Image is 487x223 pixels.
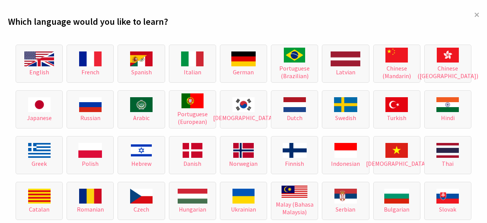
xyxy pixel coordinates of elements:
button: Indonesian [322,136,369,174]
span: Chinese ([GEOGRAPHIC_DATA]) [417,64,478,80]
span: Chinese (Mandarin) [377,64,416,80]
button: Hungarian [169,182,216,220]
span: Japanese [27,114,52,122]
button: Danish [169,136,216,174]
img: Bulgarian [384,189,409,204]
button: English [16,45,63,83]
button: Ukrainian [220,182,267,220]
img: Portuguese (European) [181,93,204,108]
img: Arabic [130,97,153,112]
span: Hebrew [131,160,151,167]
img: Romanian [79,189,102,204]
span: Hungarian [179,205,206,213]
img: Danish [183,143,202,158]
img: Spanish [130,51,153,66]
button: Slovak [424,182,471,220]
button: Swedish [322,90,369,128]
button: Portuguese (European) [169,90,216,128]
span: [DEMOGRAPHIC_DATA] [213,114,274,122]
span: Italian [184,68,201,76]
button: Bulgarian [373,182,420,220]
span: [DEMOGRAPHIC_DATA] [366,160,427,167]
img: Ukrainian [232,189,255,204]
img: Vietnamese [385,143,408,158]
span: Serbian [336,205,355,213]
img: Polish [78,143,102,158]
span: Thai [442,160,454,167]
span: Hindi [441,114,455,122]
button: [DEMOGRAPHIC_DATA] [373,136,420,174]
span: Catalan [29,205,49,213]
span: Indonesian [331,160,360,167]
span: Polish [82,160,99,167]
img: Chinese (Mandarin) [385,48,408,63]
button: Italian [169,45,216,83]
span: English [29,68,49,76]
img: Hebrew [131,143,151,158]
img: English [24,51,54,66]
span: Malay (Bahasa Malaysia) [275,201,314,216]
img: Thai [436,143,459,158]
span: German [233,68,254,76]
button: Hebrew [118,136,165,174]
img: Portuguese (Brazilian) [284,48,305,63]
button: Turkish [373,90,420,128]
span: × [474,8,479,21]
img: Chinese (Mandarin) [437,48,459,63]
span: Greek [32,160,47,167]
img: Greek [28,143,51,158]
button: German [220,45,267,83]
button: Finnish [271,136,318,174]
img: French [79,51,102,66]
img: Catalan [28,189,51,204]
h2: Which language would you like to learn? [8,16,479,27]
span: Portuguese (Brazilian) [275,64,314,80]
button: Spanish [118,45,165,83]
span: Portuguese (European) [173,110,212,125]
span: Norwegian [229,160,258,167]
img: Indonesian [334,143,357,158]
span: Czech [134,205,149,213]
span: Spanish [131,68,152,76]
button: Portuguese (Brazilian) [271,45,318,83]
span: Dutch [287,114,302,122]
button: Romanian [67,182,114,220]
button: Polish [67,136,114,174]
img: Swedish [334,97,358,112]
img: Italian [181,51,204,66]
img: Russian [79,97,102,112]
button: Chinese ([GEOGRAPHIC_DATA]) [424,45,471,83]
button: [DEMOGRAPHIC_DATA] [220,90,267,128]
span: Ukrainian [231,205,256,213]
img: Serbian [334,189,357,204]
img: Dutch [283,97,306,112]
button: Arabic [118,90,165,128]
img: Japanese [28,97,51,112]
span: Turkish [387,114,406,122]
span: Russian [80,114,100,122]
img: Malay (Bahasa Malaysia) [282,186,307,199]
button: Malay (Bahasa Malaysia) [271,182,318,220]
span: Bulgarian [384,205,409,213]
span: Arabic [133,114,150,122]
button: Dutch [271,90,318,128]
span: French [81,68,99,76]
button: Japanese [16,90,63,128]
button: Hindi [424,90,471,128]
img: Slovak [436,189,459,204]
img: German [231,51,256,66]
span: Slovak [439,205,456,213]
img: Turkish [385,97,408,112]
span: Swedish [335,114,356,122]
button: Catalan [16,182,63,220]
img: Latvian [331,51,360,66]
img: Korean [232,97,255,112]
button: Serbian [322,182,369,220]
button: Russian [67,90,114,128]
img: Finnish [283,143,307,158]
button: Norwegian [220,136,267,174]
span: Danish [183,160,201,167]
span: Latvian [336,68,355,76]
button: Thai [424,136,471,174]
span: Finnish [285,160,304,167]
